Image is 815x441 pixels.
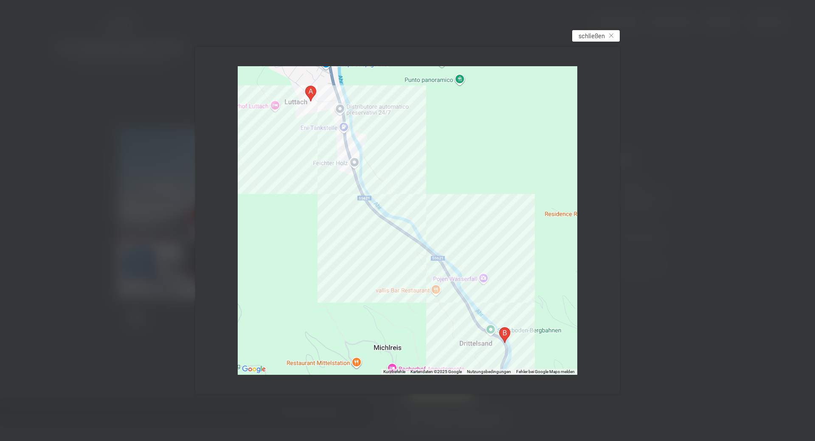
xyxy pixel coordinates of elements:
img: Google [240,364,268,375]
a: Nutzungsbedingungen (wird in neuem Tab geöffnet) [467,369,511,374]
a: Dieses Gebiet in Google Maps öffnen (in neuem Fenster) [240,364,268,375]
div: Costa di Tures, 6, 39032 Campo Tures BZ, Italien [499,327,510,343]
span: Kartendaten ©2025 Google [410,369,462,374]
a: Fehler bei Google Maps melden [516,369,575,374]
button: Kurzbefehle [383,369,405,375]
div: Dorfstraße, 11, 39030 Luttach, Autonome Provinz Bozen - Südtirol, Italien [305,86,316,101]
